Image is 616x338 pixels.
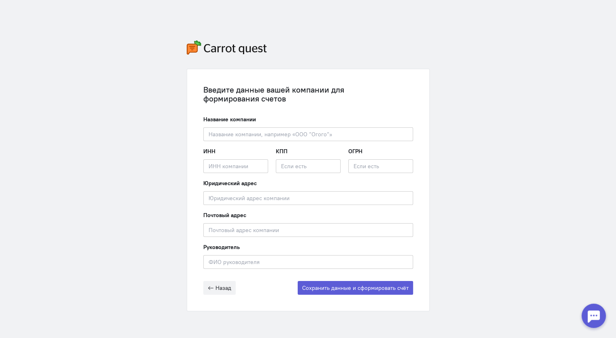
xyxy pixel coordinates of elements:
[203,127,413,141] input: Название компании, например «ООО “Огого“»
[203,255,413,269] input: ФИО руководителя
[203,281,236,295] button: Назад
[203,191,413,205] input: Юридический адрес компании
[187,40,267,55] img: carrot-quest-logo.svg
[203,115,256,123] label: Название компании
[276,159,341,173] input: Если есть
[203,147,215,155] label: ИНН
[215,284,231,292] span: Назад
[203,211,246,219] label: Почтовый адрес
[203,85,413,103] div: Введите данные вашей компании для формирования счетов
[298,281,413,295] button: Сохранить данные и сформировать счёт
[276,147,288,155] label: КПП
[348,147,362,155] label: ОГРН
[203,159,268,173] input: ИНН компании
[348,159,413,173] input: Если есть
[203,223,413,237] input: Почтовый адрес компании
[203,243,240,251] label: Руководитель
[203,179,257,187] label: Юридический адрес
